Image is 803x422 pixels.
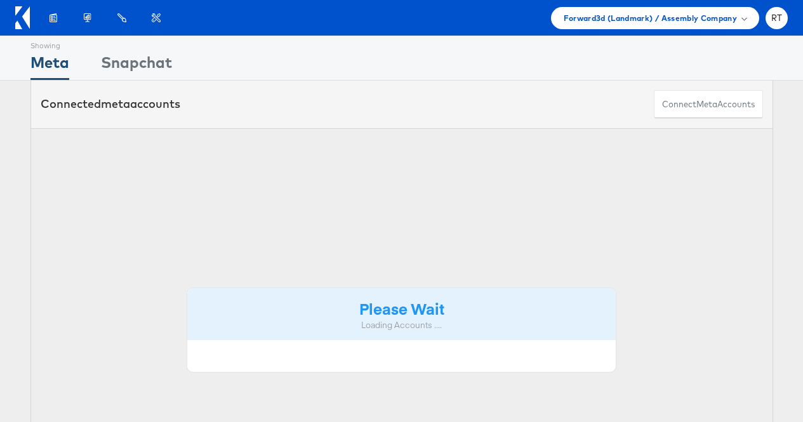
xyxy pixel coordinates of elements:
div: Loading Accounts .... [197,319,607,331]
button: ConnectmetaAccounts [654,90,763,119]
div: Showing [30,36,69,51]
span: RT [771,14,783,22]
span: meta [101,96,130,111]
strong: Please Wait [359,298,444,319]
div: Meta [30,51,69,80]
div: Snapchat [101,51,172,80]
div: Connected accounts [41,96,180,112]
span: meta [696,98,717,110]
span: Forward3d (Landmark) / Assembly Company [564,11,737,25]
